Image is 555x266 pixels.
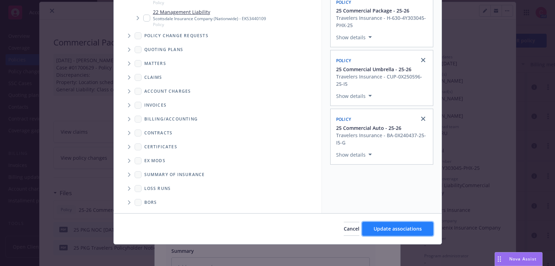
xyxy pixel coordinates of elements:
[495,252,543,266] button: Nova Assist
[509,256,537,262] span: Nova Assist
[495,252,504,266] div: Drag to move
[362,222,433,236] button: Update associations
[374,225,422,232] span: Update associations
[344,222,359,236] button: Cancel
[114,112,322,209] div: Folder Tree Example
[144,200,157,205] span: BORs
[344,225,359,232] span: Cancel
